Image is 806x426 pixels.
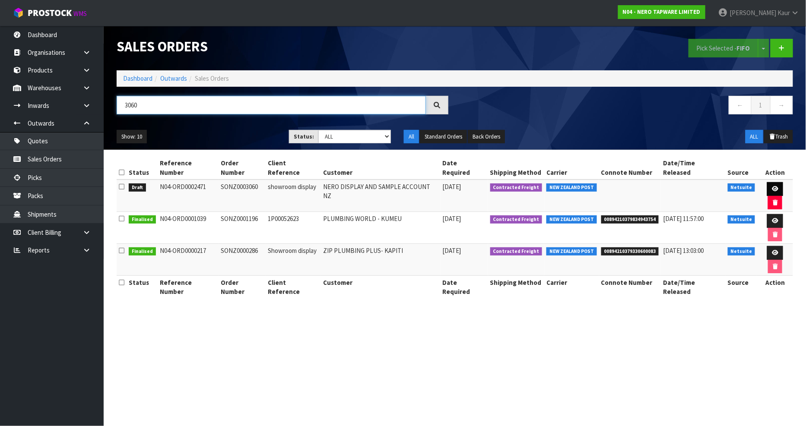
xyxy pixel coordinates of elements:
[420,130,467,144] button: Standard Orders
[443,215,461,223] span: [DATE]
[728,247,755,256] span: Netsuite
[73,9,87,18] small: WMS
[13,7,24,18] img: cube-alt.png
[219,180,266,212] td: SONZ0003060
[544,156,599,180] th: Carrier
[321,244,440,276] td: ZIP PLUMBING PLUS- KAPITI
[661,156,726,180] th: Date/Time Released
[404,130,419,144] button: All
[129,183,146,192] span: Draft
[730,9,776,17] span: [PERSON_NAME]
[490,183,543,192] span: Contracted Freight
[441,156,488,180] th: Date Required
[219,156,266,180] th: Order Number
[321,276,440,299] th: Customer
[266,244,321,276] td: Showroom display
[661,276,726,299] th: Date/Time Released
[777,9,790,17] span: Kaur
[689,39,758,57] button: Pick Selected -FIFO
[158,276,219,299] th: Reference Number
[117,39,448,54] h1: Sales Orders
[764,130,793,144] button: Trash
[601,215,659,224] span: 00894210379834943754
[663,215,704,223] span: [DATE] 11:57:00
[160,74,187,82] a: Outwards
[321,180,440,212] td: NERO DISPLAY AND SAMPLE ACCOUNT NZ
[28,7,72,19] span: ProStock
[266,212,321,244] td: 1P00052623
[158,156,219,180] th: Reference Number
[751,96,771,114] a: 1
[726,276,758,299] th: Source
[663,246,704,255] span: [DATE] 13:03:00
[158,244,219,276] td: N04-ORD0000217
[737,44,750,52] strong: FIFO
[123,74,152,82] a: Dashboard
[219,276,266,299] th: Order Number
[117,130,147,144] button: Show: 10
[728,183,755,192] span: Netsuite
[546,215,597,224] span: NEW ZEALAND POST
[488,276,545,299] th: Shipping Method
[441,276,488,299] th: Date Required
[158,212,219,244] td: N04-ORD0001039
[266,156,321,180] th: Client Reference
[219,244,266,276] td: SONZ0000286
[546,183,597,192] span: NEW ZEALAND POST
[488,156,545,180] th: Shipping Method
[490,215,543,224] span: Contracted Freight
[129,215,156,224] span: Finalised
[726,156,758,180] th: Source
[158,180,219,212] td: N04-ORD0002471
[127,276,158,299] th: Status
[443,246,461,255] span: [DATE]
[599,156,661,180] th: Connote Number
[770,96,793,114] a: →
[490,247,543,256] span: Contracted Freight
[757,156,793,180] th: Action
[601,247,659,256] span: 00894210379330600083
[623,8,701,16] strong: N04 - NERO TAPWARE LIMITED
[219,212,266,244] td: SONZ0001196
[546,247,597,256] span: NEW ZEALAND POST
[599,276,661,299] th: Connote Number
[129,247,156,256] span: Finalised
[746,130,763,144] button: ALL
[117,96,426,114] input: Search sales orders
[266,180,321,212] td: showroom display
[294,133,314,140] strong: Status:
[266,276,321,299] th: Client Reference
[127,156,158,180] th: Status
[321,212,440,244] td: PLUMBING WORLD - KUMEU
[195,74,229,82] span: Sales Orders
[468,130,505,144] button: Back Orders
[728,215,755,224] span: Netsuite
[461,96,793,117] nav: Page navigation
[757,276,793,299] th: Action
[321,156,440,180] th: Customer
[618,5,705,19] a: N04 - NERO TAPWARE LIMITED
[729,96,752,114] a: ←
[544,276,599,299] th: Carrier
[443,183,461,191] span: [DATE]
